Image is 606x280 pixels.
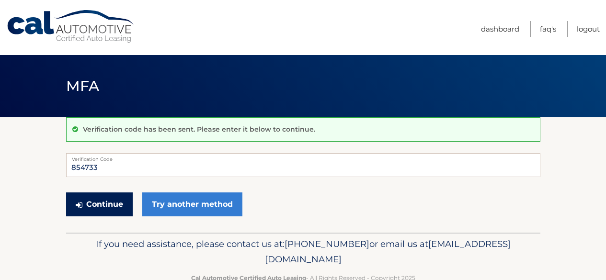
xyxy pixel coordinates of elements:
[285,238,369,249] span: [PHONE_NUMBER]
[577,21,600,37] a: Logout
[66,77,100,95] span: MFA
[66,153,540,161] label: Verification Code
[66,153,540,177] input: Verification Code
[481,21,519,37] a: Dashboard
[540,21,556,37] a: FAQ's
[265,238,511,265] span: [EMAIL_ADDRESS][DOMAIN_NAME]
[142,192,242,216] a: Try another method
[83,125,315,134] p: Verification code has been sent. Please enter it below to continue.
[6,10,136,44] a: Cal Automotive
[66,192,133,216] button: Continue
[72,236,534,267] p: If you need assistance, please contact us at: or email us at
